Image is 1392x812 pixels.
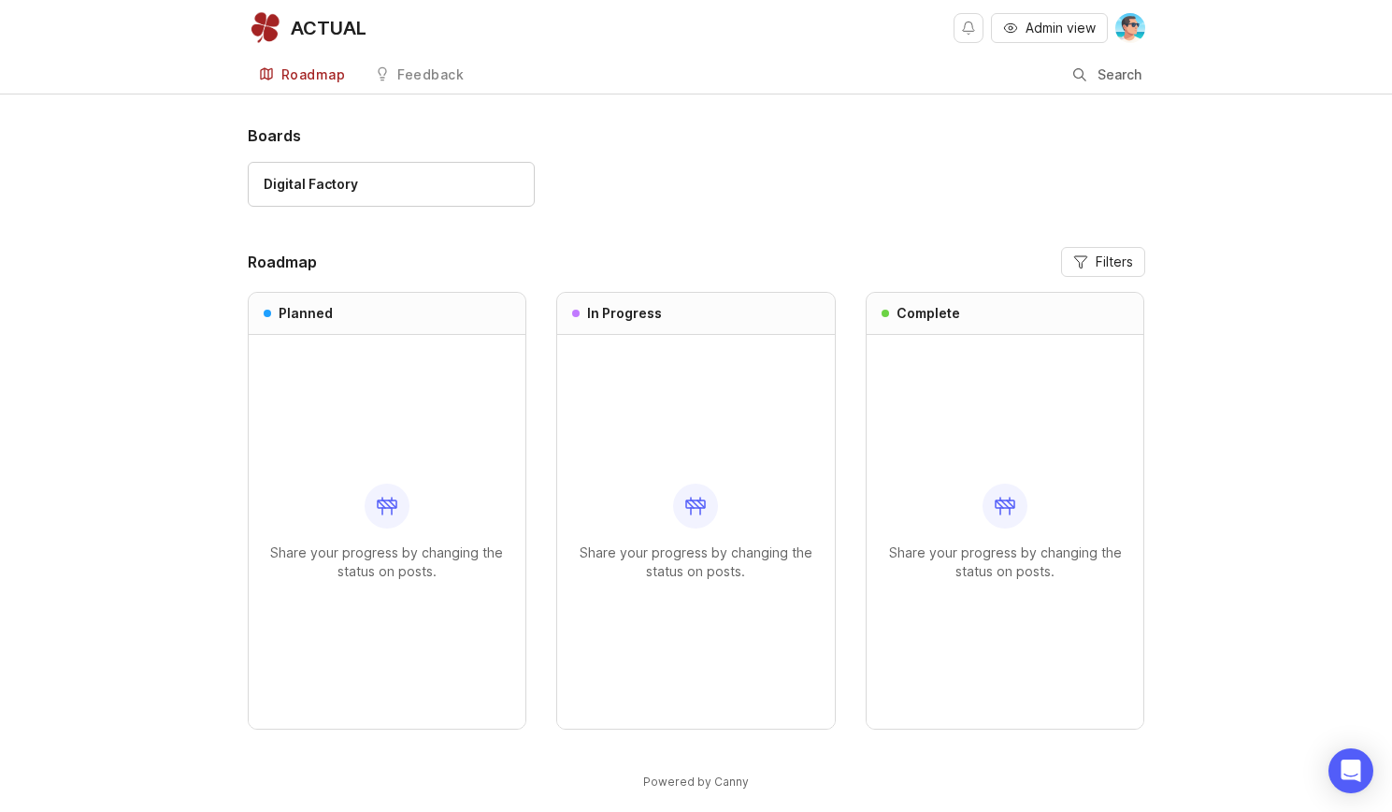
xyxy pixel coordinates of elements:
[991,13,1108,43] button: Admin view
[397,68,464,81] div: Feedback
[291,19,366,37] div: ACTUAL
[248,162,535,207] a: Digital Factory
[587,304,662,323] h3: In Progress
[572,544,820,581] p: Share your progress by changing the status on posts.
[882,544,1129,581] p: Share your progress by changing the status on posts.
[279,304,333,323] h3: Planned
[248,124,1145,147] h1: Boards
[1061,247,1145,277] button: Filters
[640,771,752,792] a: Powered by Canny
[248,56,357,94] a: Roadmap
[281,68,346,81] div: Roadmap
[248,11,281,45] img: ACTUAL logo
[248,251,317,273] h2: Roadmap
[264,174,358,195] div: Digital Factory
[897,304,960,323] h3: Complete
[264,544,511,581] p: Share your progress by changing the status on posts.
[1328,748,1373,793] div: Open Intercom Messenger
[364,56,475,94] a: Feedback
[954,13,983,43] button: Notifications
[1096,253,1133,271] span: Filters
[1115,13,1145,43] img: Benjamin Hareau
[1026,19,1096,37] span: Admin view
